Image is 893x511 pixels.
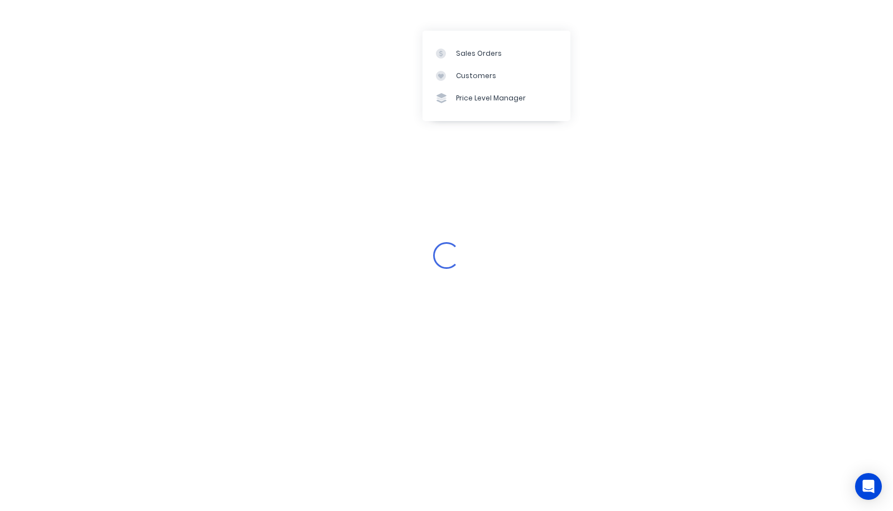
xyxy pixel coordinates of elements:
a: Customers [423,65,570,87]
div: Open Intercom Messenger [855,473,882,500]
a: Sales Orders [423,42,570,64]
a: Price Level Manager [423,87,570,109]
div: Price Level Manager [456,93,526,103]
div: Sales Orders [456,49,502,59]
div: Customers [456,71,496,81]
